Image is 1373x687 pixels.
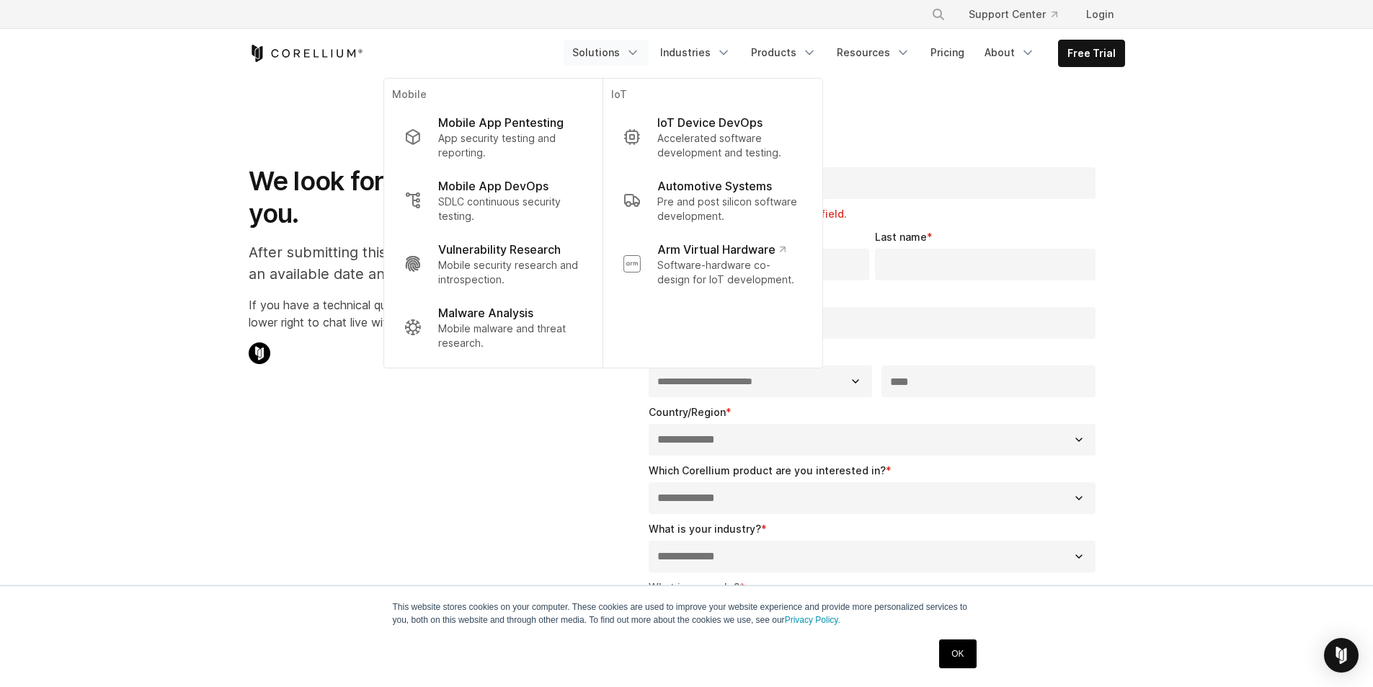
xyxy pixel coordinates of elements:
[438,131,582,160] p: App security testing and reporting.
[652,40,739,66] a: Industries
[392,105,593,169] a: Mobile App Pentesting App security testing and reporting.
[657,114,763,131] p: IoT Device DevOps
[667,207,1102,221] label: Please complete this required field.
[828,40,919,66] a: Resources
[925,1,951,27] button: Search
[914,1,1125,27] div: Navigation Menu
[957,1,1069,27] a: Support Center
[392,296,593,359] a: Malware Analysis Mobile malware and threat research.
[438,114,564,131] p: Mobile App Pentesting
[657,131,801,160] p: Accelerated software development and testing.
[657,258,801,287] p: Software-hardware co-design for IoT development.
[657,195,801,223] p: Pre and post silicon software development.
[611,169,813,232] a: Automotive Systems Pre and post silicon software development.
[785,615,840,625] a: Privacy Policy.
[438,177,548,195] p: Mobile App DevOps
[392,169,593,232] a: Mobile App DevOps SDLC continuous security testing.
[1059,40,1124,66] a: Free Trial
[875,231,927,243] span: Last name
[649,464,886,477] span: Which Corellium product are you interested in?
[649,523,761,535] span: What is your industry?
[438,258,582,287] p: Mobile security research and introspection.
[939,639,976,668] a: OK
[392,232,593,296] a: Vulnerability Research Mobile security research and introspection.
[438,241,561,258] p: Vulnerability Research
[438,322,582,350] p: Mobile malware and threat research.
[249,165,597,230] h1: We look forward to meeting you.
[249,296,597,331] p: If you have a technical question, click on the Corellium icon in the lower right to chat live wit...
[438,195,582,223] p: SDLC continuous security testing.
[249,241,597,285] p: After submitting this form you'll be able to select an available date and time for a virtual meet...
[1075,1,1125,27] a: Login
[249,45,363,62] a: Corellium Home
[1324,638,1359,673] div: Open Intercom Messenger
[649,406,726,418] span: Country/Region
[564,40,1125,67] div: Navigation Menu
[922,40,973,66] a: Pricing
[564,40,649,66] a: Solutions
[249,342,270,364] img: Corellium Chat Icon
[657,177,772,195] p: Automotive Systems
[393,600,981,626] p: This website stores cookies on your computer. These cookies are used to improve your website expe...
[657,241,785,258] p: Arm Virtual Hardware
[976,40,1044,66] a: About
[611,105,813,169] a: IoT Device DevOps Accelerated software development and testing.
[438,304,533,322] p: Malware Analysis
[611,232,813,296] a: Arm Virtual Hardware Software-hardware co-design for IoT development.
[742,40,825,66] a: Products
[649,581,739,593] span: What is your role?
[392,87,593,105] p: Mobile
[611,87,813,105] p: IoT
